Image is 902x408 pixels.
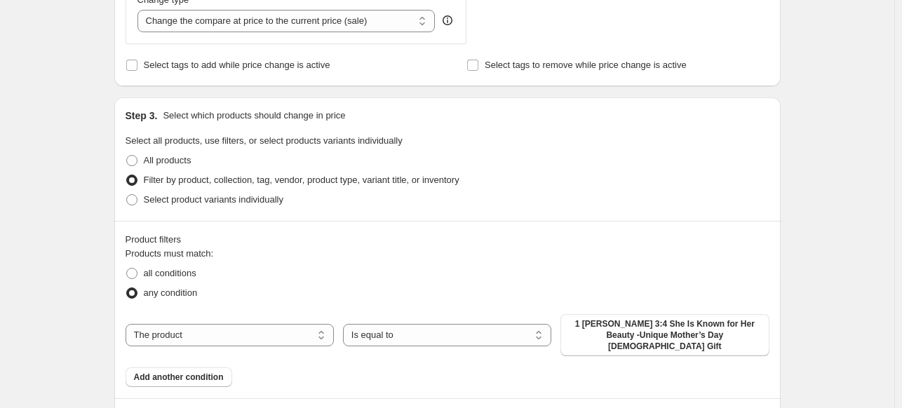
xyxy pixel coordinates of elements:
span: All products [144,155,191,165]
span: Select product variants individually [144,194,283,205]
div: Product filters [126,233,769,247]
button: Add another condition [126,367,232,387]
div: help [440,13,455,27]
span: any condition [144,287,198,298]
button: 1 Peter 3:4 She Is Known for Her Beauty -Unique Mother’s Day Christian Gift [560,314,769,356]
span: Filter by product, collection, tag, vendor, product type, variant title, or inventory [144,175,459,185]
span: Select tags to remove while price change is active [485,60,687,70]
span: all conditions [144,268,196,278]
span: 1 [PERSON_NAME] 3:4 She Is Known for Her Beauty -Unique Mother’s Day [DEMOGRAPHIC_DATA] Gift [569,318,760,352]
span: Products must match: [126,248,214,259]
h2: Step 3. [126,109,158,123]
span: Select tags to add while price change is active [144,60,330,70]
span: Select all products, use filters, or select products variants individually [126,135,403,146]
p: Select which products should change in price [163,109,345,123]
span: Add another condition [134,372,224,383]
